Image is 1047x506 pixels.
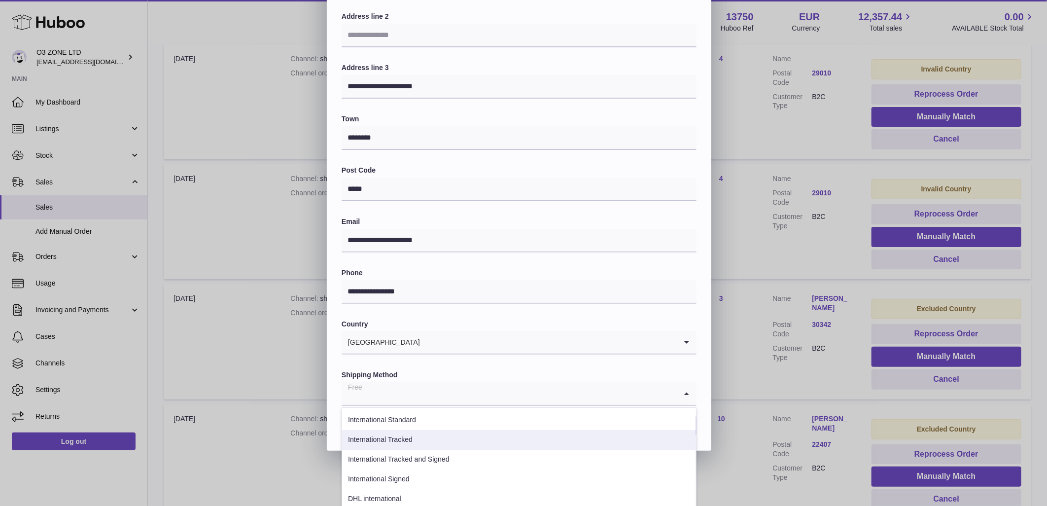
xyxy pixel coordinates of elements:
li: International Standard [342,410,696,430]
div: Search for option [342,382,697,406]
label: Country [342,320,697,329]
label: Shipping Method [342,370,697,380]
label: Town [342,114,697,124]
label: Phone [342,268,697,278]
input: Search for option [342,382,677,405]
li: International Signed [342,470,696,489]
label: Post Code [342,166,697,175]
label: Address line 3 [342,63,697,72]
input: Search for option [420,331,677,354]
label: Address line 2 [342,12,697,21]
li: International Tracked [342,430,696,450]
li: International Tracked and Signed [342,450,696,470]
label: Email [342,217,697,226]
span: [GEOGRAPHIC_DATA] [342,331,420,354]
div: Search for option [342,331,697,355]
